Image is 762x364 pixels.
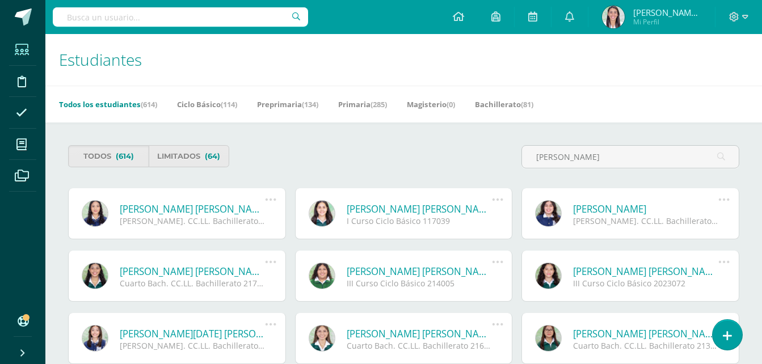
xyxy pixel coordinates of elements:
div: III Curso Ciclo Básico 2023072 [573,278,719,289]
div: Cuarto Bach. CC.LL. Bachillerato 216008 [347,340,492,351]
span: (134) [302,99,318,109]
div: Cuarto Bach. CC.LL. Bachillerato 217015 [120,278,266,289]
div: [PERSON_NAME]. CC.LL. Bachillerato 212007 [120,340,266,351]
span: (614) [141,99,157,109]
span: Estudiantes [59,49,142,70]
a: [PERSON_NAME][DATE] [PERSON_NAME] [120,327,266,340]
a: [PERSON_NAME] [PERSON_NAME] [573,265,719,278]
span: (0) [447,99,455,109]
span: [PERSON_NAME] [PERSON_NAME] [633,7,701,18]
div: [PERSON_NAME]. CC.LL. Bachillerato 2021018 [120,215,266,226]
div: [PERSON_NAME]. CC.LL. Bachillerato 218014 [573,215,719,226]
img: 7104dee1966dece4cb994d866b427164.png [602,6,625,28]
input: Busca un usuario... [53,7,308,27]
a: [PERSON_NAME] [PERSON_NAME] [347,265,492,278]
a: [PERSON_NAME] [PERSON_NAME] [573,327,719,340]
a: [PERSON_NAME] [PERSON_NAME] [PERSON_NAME] [347,327,492,340]
a: Bachillerato(81) [475,95,533,113]
span: (64) [205,146,220,167]
span: (285) [371,99,387,109]
a: Limitados(64) [149,145,229,167]
span: (81) [521,99,533,109]
span: (114) [221,99,237,109]
div: I Curso Ciclo Básico 117039 [347,215,492,226]
div: III Curso Ciclo Básico 214005 [347,278,492,289]
span: Mi Perfil [633,17,701,27]
div: Cuarto Bach. CC.LL. Bachillerato 213117 [573,340,719,351]
a: Todos los estudiantes(614) [59,95,157,113]
span: (614) [116,146,134,167]
a: Todos(614) [68,145,149,167]
input: Busca al estudiante aquí... [522,146,739,168]
a: [PERSON_NAME] [PERSON_NAME] Cordón [120,202,266,215]
a: Magisterio(0) [407,95,455,113]
a: Primaria(285) [338,95,387,113]
a: Preprimaria(134) [257,95,318,113]
a: Ciclo Básico(114) [177,95,237,113]
a: [PERSON_NAME] [PERSON_NAME] [347,202,492,215]
a: [PERSON_NAME] [PERSON_NAME] [PERSON_NAME] [120,265,266,278]
a: [PERSON_NAME] [573,202,719,215]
